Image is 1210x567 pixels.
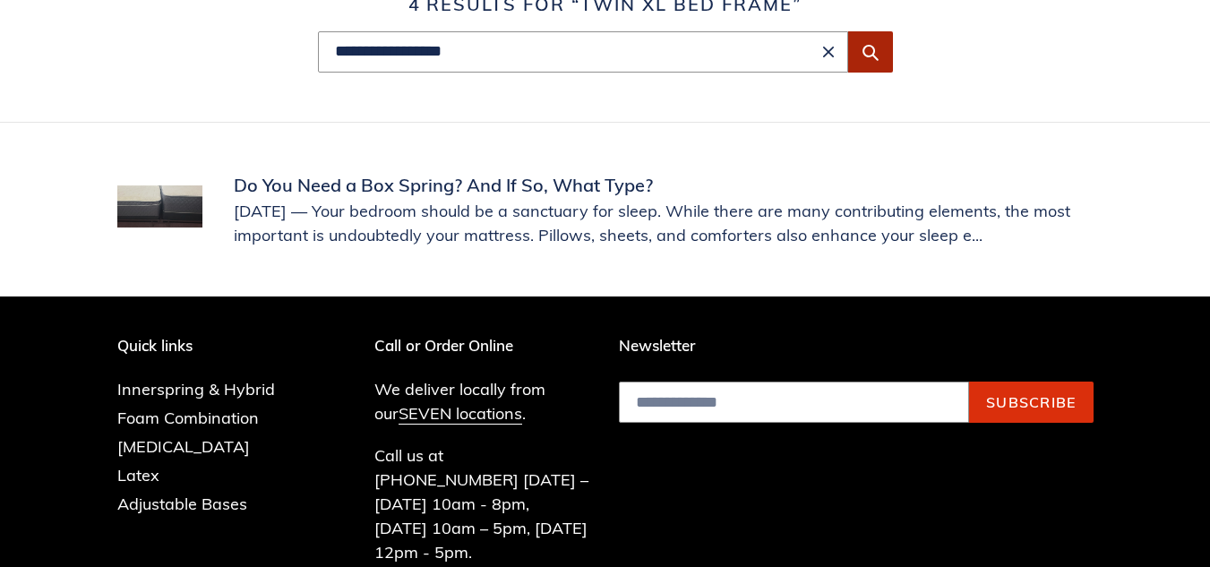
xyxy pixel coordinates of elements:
p: Call us at [PHONE_NUMBER] [DATE] – [DATE] 10am - 8pm, [DATE] 10am – 5pm, [DATE] 12pm - 5pm. [374,443,592,564]
a: SEVEN locations [399,403,522,425]
p: Quick links [117,337,302,355]
a: [MEDICAL_DATA] [117,436,250,457]
a: Innerspring & Hybrid [117,379,275,399]
a: Latex [117,465,159,485]
a: Foam Combination [117,408,259,428]
button: Subscribe [969,382,1094,423]
a: Adjustable Bases [117,494,247,514]
p: Newsletter [619,337,1094,355]
p: We deliver locally from our . [374,377,592,425]
p: Call or Order Online [374,337,592,355]
button: Clear search term [818,41,839,63]
input: Search [318,31,848,73]
span: Subscribe [986,393,1077,411]
button: Submit [848,31,893,73]
input: Email address [619,382,969,423]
